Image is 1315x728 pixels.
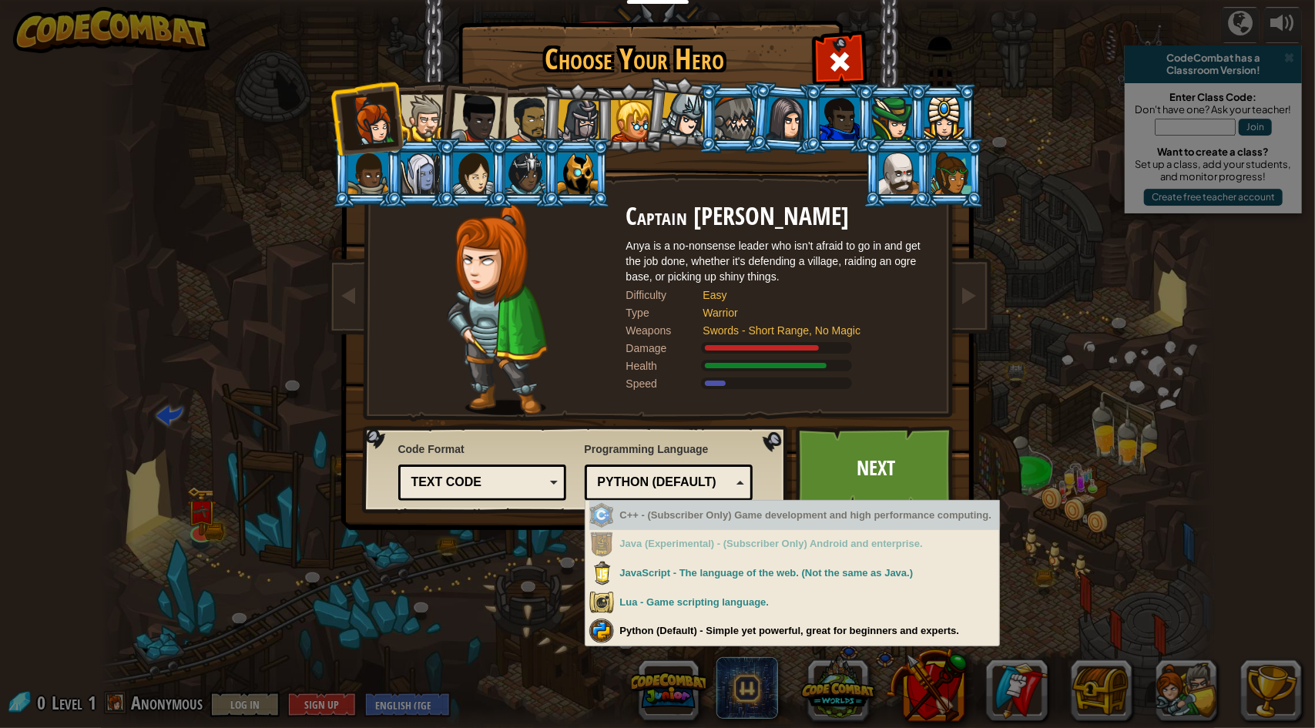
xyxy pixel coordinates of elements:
[594,83,663,153] li: Miss Hushbaum
[803,83,873,153] li: Gordon the Stalwart
[398,441,567,457] span: Code Format
[461,43,808,75] h1: Choose Your Hero
[626,376,934,391] div: Moves at 6 meters per second.
[703,305,919,320] div: Warrior
[362,426,792,514] img: language-selector-background.png
[626,323,703,338] div: Weapons
[589,501,1000,531] div: Subscriber Only
[626,358,703,374] div: Health
[703,287,919,303] div: Easy
[626,358,934,374] div: Gains 140% of listed Warrior armor health.
[437,138,506,208] li: Illia Shieldsmith
[598,474,731,491] div: Python (Default)
[626,376,703,391] div: Speed
[542,138,611,208] li: Ritic the Cold
[411,474,545,491] div: Text code
[626,238,934,284] div: Anya is a no-nonsense leader who isn't afraid to go in and get the job done, whether it's defendi...
[589,529,1000,559] div: Subscriber Only
[626,287,703,303] div: Difficulty
[384,138,454,208] li: Nalfar Cryptor
[434,78,509,153] li: Lady Ida Justheart
[748,81,822,156] li: Omarn Brewstone
[856,83,925,153] li: Naria of the Leaf
[915,138,985,208] li: Zana Woodheart
[384,81,454,151] li: Sir Tharin Thunderfist
[626,341,703,356] div: Damage
[539,82,612,156] li: Amara Arrowhead
[642,74,719,151] li: Hattori Hanzō
[488,82,559,154] li: Alejandro the Duelist
[329,80,404,156] li: Captain Anya Weston
[489,138,559,208] li: Usara Master Wizard
[589,616,1000,646] div: Python (Default) - Simple yet powerful, great for beginners and experts.
[699,83,768,153] li: Senick Steelclaw
[703,323,919,338] div: Swords - Short Range, No Magic
[589,559,1000,589] div: JavaScript - The language of the web. (Not the same as Java.)
[626,341,934,356] div: Deals 120% of listed Warrior weapon damage.
[626,305,703,320] div: Type
[796,426,957,511] a: Next
[626,203,934,230] h2: Captain [PERSON_NAME]
[589,588,1000,618] div: Lua - Game scripting language.
[585,441,753,457] span: Programming Language
[447,203,548,415] img: captain-pose.png
[332,138,401,208] li: Arryn Stonewall
[863,138,932,208] li: Okar Stompfoot
[908,83,978,153] li: Pender Spellbane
